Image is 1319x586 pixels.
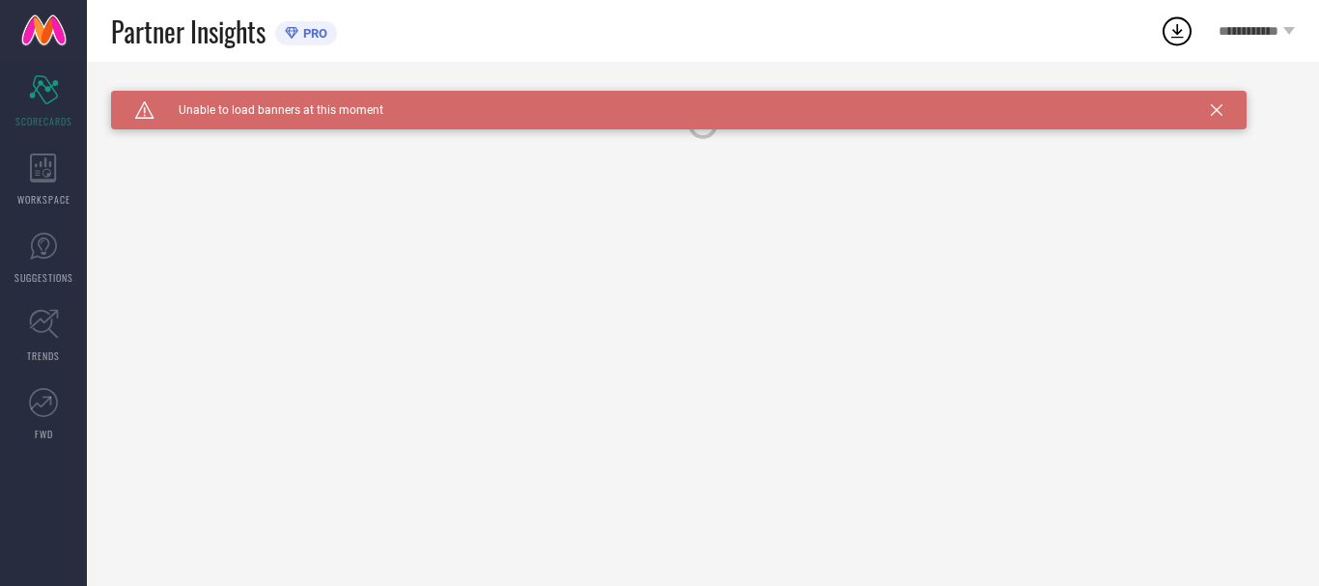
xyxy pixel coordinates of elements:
span: FWD [35,427,53,441]
span: Unable to load banners at this moment [154,103,383,117]
span: TRENDS [27,349,60,363]
span: SCORECARDS [15,114,72,128]
span: Partner Insights [111,12,266,51]
span: PRO [298,26,327,41]
div: Open download list [1160,14,1194,48]
span: SUGGESTIONS [14,270,73,285]
span: WORKSPACE [17,192,70,207]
